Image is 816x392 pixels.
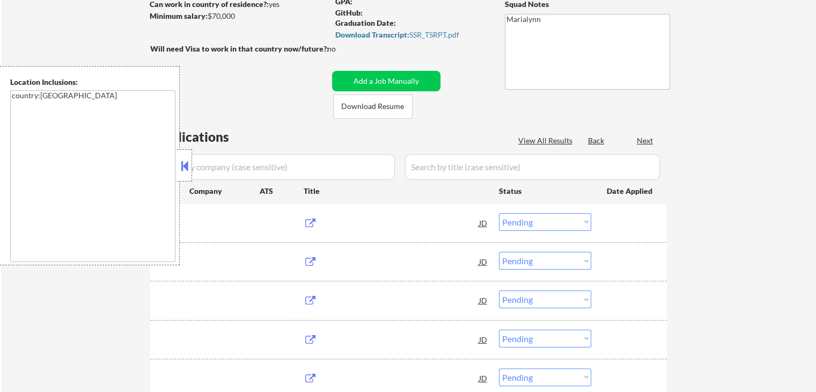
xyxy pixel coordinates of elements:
div: JD [478,213,489,233]
div: Back [588,135,605,146]
div: Location Inclusions: [10,77,175,88]
div: no [327,43,358,54]
div: View All Results [518,135,576,146]
div: JD [478,252,489,271]
div: SSR_TSRPT.pdf [335,31,484,39]
strong: Graduation Date: [335,18,396,27]
div: Status [499,181,591,200]
div: Next [637,135,654,146]
div: ATS [260,186,304,197]
div: Title [304,186,489,197]
div: $70,000 [150,11,328,21]
div: Applications [153,130,260,143]
div: JD [478,291,489,310]
div: Company [189,186,260,197]
input: Search by company (case sensitive) [153,154,395,180]
a: Download Transcript:SSR_TSRPT.pdf [335,31,484,41]
button: Download Resume [333,95,413,119]
strong: Minimum salary: [150,11,208,20]
strong: Will need Visa to work in that country now/future?: [150,44,329,53]
div: JD [478,330,489,349]
input: Search by title (case sensitive) [405,154,660,180]
strong: Download Transcript: [335,30,409,39]
button: Add a Job Manually [332,71,440,91]
div: JD [478,368,489,388]
strong: GitHub: [335,8,363,17]
div: Date Applied [607,186,654,197]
